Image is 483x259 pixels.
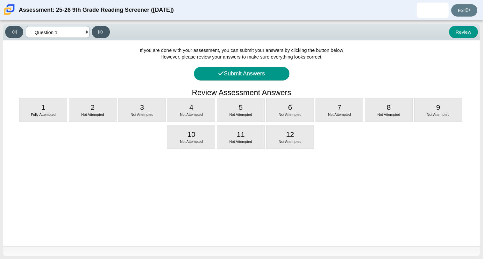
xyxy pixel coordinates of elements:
span: Not Attempted [427,113,449,116]
span: Not Attempted [377,113,400,116]
span: Not Attempted [279,113,301,116]
span: 12 [286,130,294,138]
span: Not Attempted [229,113,252,116]
span: 7 [337,103,342,111]
div: Assessment: 25-26 9th Grade Reading Screener ([DATE]) [19,3,174,18]
span: Not Attempted [81,113,104,116]
span: Not Attempted [229,140,252,143]
span: 1 [41,103,46,111]
span: 5 [239,103,243,111]
span: 8 [387,103,391,111]
span: Not Attempted [180,113,202,116]
span: 6 [288,103,292,111]
h1: Review Assessment Answers [192,87,291,98]
img: Carmen School of Science & Technology [3,3,16,16]
button: Review [449,26,478,38]
a: Carmen School of Science & Technology [3,12,16,17]
span: Not Attempted [131,113,153,116]
span: 11 [237,130,245,138]
span: 2 [91,103,95,111]
span: 9 [436,103,440,111]
span: 10 [187,130,195,138]
span: Fully Attempted [31,113,56,116]
span: 4 [189,103,194,111]
span: Not Attempted [328,113,351,116]
span: 3 [140,103,144,111]
button: Submit Answers [194,67,289,80]
span: Not Attempted [279,140,301,143]
img: jashawn.sanders.RdACn3 [428,5,438,15]
span: If you are done with your assessment, you can submit your answers by clicking the button below Ho... [140,47,343,59]
span: Not Attempted [180,140,202,143]
a: Exit [451,4,477,17]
